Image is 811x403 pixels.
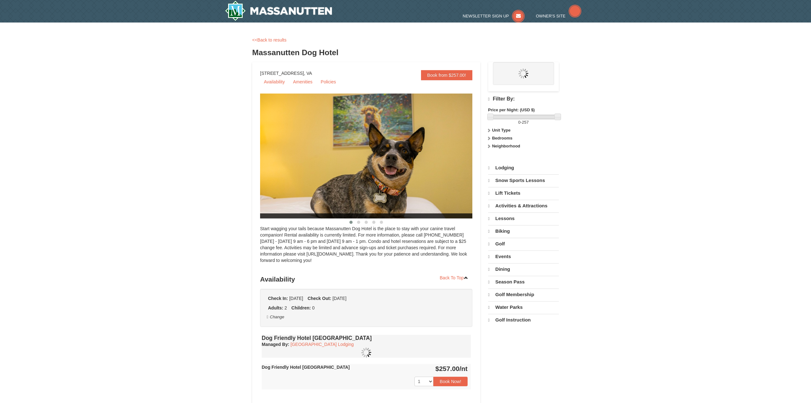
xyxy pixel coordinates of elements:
img: wait.gif [361,348,371,358]
button: Change [266,314,284,321]
strong: Price per Night: (USD $) [488,107,535,112]
button: Book Now! [433,377,468,386]
img: Massanutten Resort Logo [225,1,332,21]
span: 2 [284,305,287,310]
a: Policies [317,77,340,87]
img: wait.gif [518,68,528,79]
a: Activities & Attractions [488,200,559,212]
a: Lift Tickets [488,187,559,199]
a: Book from $257.00! [421,70,472,80]
a: Lodging [488,162,559,174]
strong: Dog Friendly Hotel [GEOGRAPHIC_DATA] [262,365,350,370]
a: Events [488,250,559,263]
a: Golf Membership [488,289,559,301]
span: [DATE] [332,296,346,301]
span: Newsletter Sign Up [463,14,509,18]
h4: Dog Friendly Hotel [GEOGRAPHIC_DATA] [262,335,471,341]
a: Lessons [488,212,559,224]
a: Newsletter Sign Up [463,14,525,18]
strong: Unit Type [492,128,510,133]
h4: Filter By: [488,96,559,102]
h3: Availability [260,273,472,286]
strong: Bedrooms [492,136,512,140]
a: Golf [488,238,559,250]
a: Snow Sports Lessons [488,174,559,186]
strong: Children: [291,305,311,310]
span: [DATE] [289,296,303,301]
strong: Neighborhood [492,144,520,148]
div: Start wagging your tails because Massanutten Dog Hotel is the place to stay with your canine trav... [260,225,472,270]
span: 0 [312,305,315,310]
a: Dining [488,263,559,275]
a: Biking [488,225,559,237]
strong: Check In: [268,296,288,301]
a: Massanutten Resort [225,1,332,21]
strong: Adults: [268,305,283,310]
a: <<Back to results [252,37,286,42]
a: [GEOGRAPHIC_DATA] Lodging [291,342,354,347]
a: Back To Top [436,273,472,283]
span: 0 [518,120,520,125]
span: Owner's Site [536,14,566,18]
strong: : [262,342,289,347]
span: Managed By [262,342,288,347]
a: Owner's Site [536,14,582,18]
h3: Massanutten Dog Hotel [252,46,559,59]
span: 257 [522,120,529,125]
strong: Check Out: [308,296,331,301]
a: Golf Instruction [488,314,559,326]
a: Water Parks [488,301,559,313]
span: /nt [459,365,468,372]
label: - [488,119,559,126]
a: Availability [260,77,289,87]
img: 27428181-5-81c892a3.jpg [260,94,488,218]
a: Season Pass [488,276,559,288]
strong: $257.00 [435,365,468,372]
a: Amenities [289,77,316,87]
